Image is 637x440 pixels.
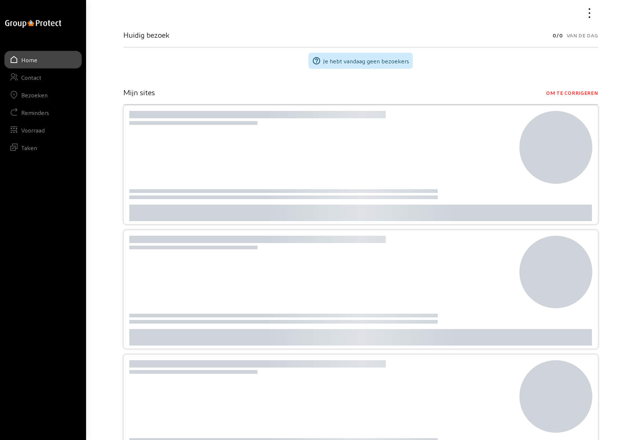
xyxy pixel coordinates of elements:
span: Om te corrigeren [546,88,598,98]
span: 0/0 [553,30,563,41]
span: Van de dag [567,30,598,41]
div: Taken [21,144,37,151]
a: Contact [4,68,82,86]
a: Voorraad [4,121,82,139]
div: Voorraad [21,127,45,134]
a: Taken [4,139,82,156]
div: Reminders [21,109,49,116]
div: Contact [21,74,41,81]
mat-icon: help_outline [312,56,321,65]
div: Home [21,56,37,63]
h3: Huidig bezoek [123,30,169,39]
a: Reminders [4,104,82,121]
img: logo-oneline.png [5,20,61,28]
a: Bezoeken [4,86,82,104]
h3: Mijn sites [123,88,155,97]
div: Bezoeken [21,92,48,98]
a: Home [4,51,82,68]
span: Je hebt vandaag geen bezoekers [323,57,409,64]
